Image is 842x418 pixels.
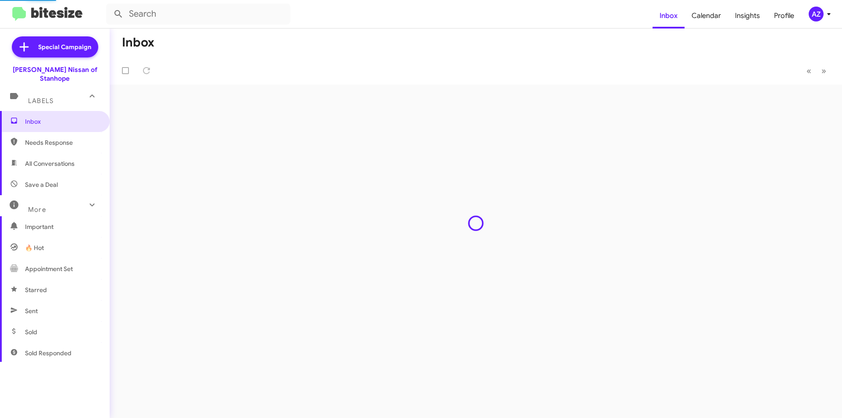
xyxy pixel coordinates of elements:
[767,3,801,29] a: Profile
[38,43,91,51] span: Special Campaign
[801,62,817,80] button: Previous
[25,243,44,252] span: 🔥 Hot
[801,7,832,21] button: AZ
[25,349,71,357] span: Sold Responded
[806,65,811,76] span: «
[28,97,54,105] span: Labels
[809,7,824,21] div: AZ
[653,3,685,29] a: Inbox
[685,3,728,29] a: Calendar
[728,3,767,29] a: Insights
[25,222,100,231] span: Important
[25,328,37,336] span: Sold
[12,36,98,57] a: Special Campaign
[821,65,826,76] span: »
[25,138,100,147] span: Needs Response
[122,36,154,50] h1: Inbox
[25,117,100,126] span: Inbox
[25,159,75,168] span: All Conversations
[25,264,73,273] span: Appointment Set
[106,4,290,25] input: Search
[25,180,58,189] span: Save a Deal
[802,62,831,80] nav: Page navigation example
[25,307,38,315] span: Sent
[816,62,831,80] button: Next
[28,206,46,214] span: More
[25,286,47,294] span: Starred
